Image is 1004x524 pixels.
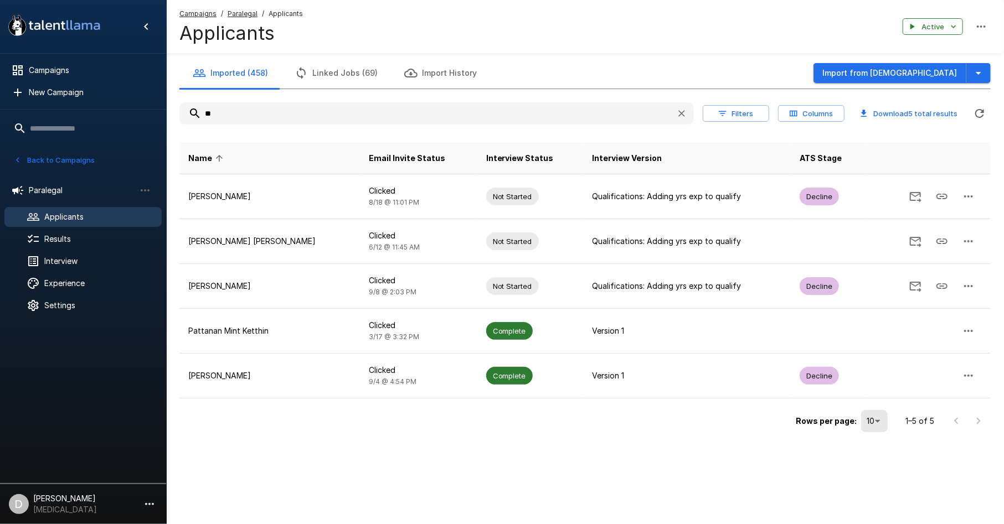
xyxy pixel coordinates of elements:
button: Linked Jobs (69) [281,58,391,89]
span: Copy Interview Link [929,191,955,200]
p: [PERSON_NAME] [188,281,351,292]
button: Download5 total results [853,105,964,122]
span: 8/18 @ 11:01 PM [369,198,419,206]
u: Paralegal [228,9,258,18]
div: 10 [861,410,888,432]
button: Filters [703,105,769,122]
p: Clicked [369,185,468,196]
span: Decline [800,281,839,292]
span: Send Invitation [902,236,929,245]
span: Not Started [486,281,539,292]
p: Qualifications: Adding yrs exp to qualify [592,191,782,202]
span: ATS Stage [800,152,842,165]
p: Qualifications: Adding yrs exp to qualify [592,281,782,292]
span: Applicants [269,8,303,19]
button: Refreshing... [969,102,991,124]
p: [PERSON_NAME] [188,370,351,381]
p: Version 1 [592,325,782,336]
span: Interview Version [592,152,662,165]
p: [PERSON_NAME] [PERSON_NAME] [188,236,351,247]
span: / [221,8,223,19]
p: Clicked [369,365,468,376]
span: 9/8 @ 2:03 PM [369,288,416,296]
button: Imported (458) [179,58,281,89]
span: 9/4 @ 4:54 PM [369,377,416,386]
span: 3/17 @ 3:32 PM [369,333,419,341]
p: Version 1 [592,370,782,381]
span: Not Started [486,236,539,247]
h4: Applicants [179,22,303,45]
span: Decline [800,371,839,381]
p: Rows per page: [796,416,857,427]
span: Copy Interview Link [929,236,955,245]
p: Clicked [369,320,468,331]
span: Send Invitation [902,281,929,290]
span: Complete [486,326,533,336]
span: 6/12 @ 11:45 AM [369,243,420,251]
p: [PERSON_NAME] [188,191,351,202]
span: Complete [486,371,533,381]
p: Clicked [369,275,468,286]
p: Pattanan Mint Ketthin [188,325,351,336]
button: Import History [391,58,490,89]
span: Decline [800,191,839,202]
span: Email Invite Status [369,152,445,165]
span: Copy Interview Link [929,281,955,290]
p: Qualifications: Adding yrs exp to qualify [592,236,782,247]
span: Name [188,152,226,165]
button: Import from [DEMOGRAPHIC_DATA] [814,63,966,84]
span: Interview Status [486,152,554,165]
button: Active [903,18,963,35]
button: Columns [778,105,845,122]
span: Send Invitation [902,191,929,200]
p: Clicked [369,230,468,241]
span: Not Started [486,191,539,202]
span: / [262,8,264,19]
p: 1–5 of 5 [905,416,934,427]
u: Campaigns [179,9,217,18]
